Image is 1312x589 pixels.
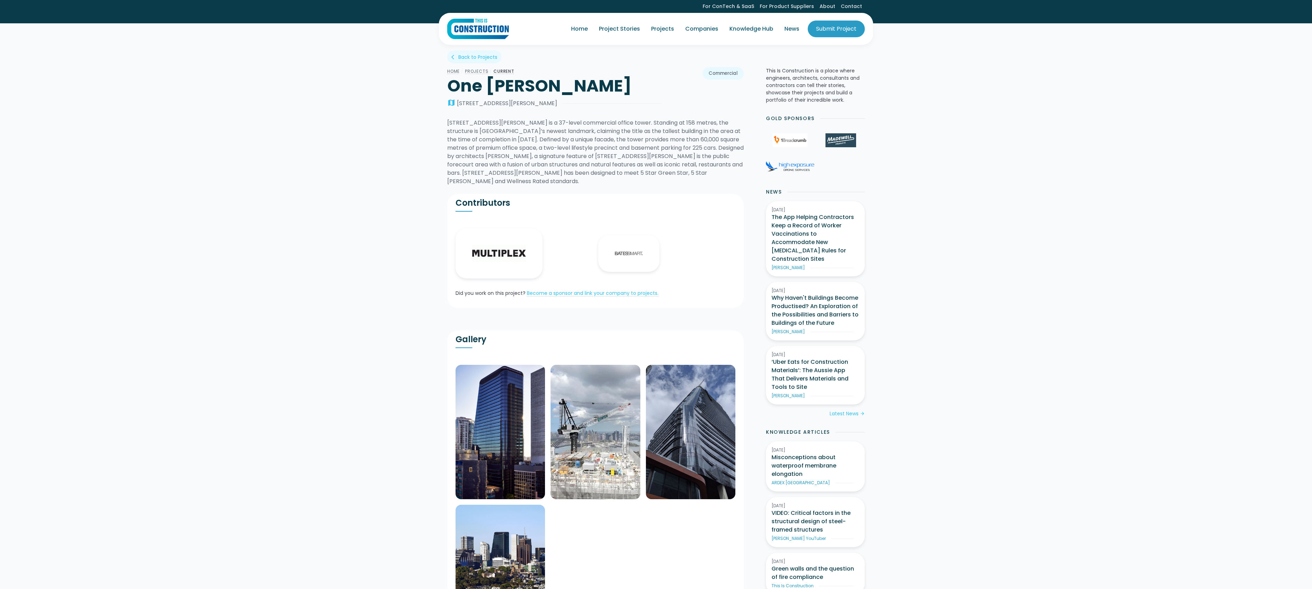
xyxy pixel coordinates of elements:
[766,188,782,196] h2: News
[772,265,805,271] div: [PERSON_NAME]
[457,99,557,108] div: [STREET_ADDRESS][PERSON_NAME]
[447,99,456,108] div: map
[593,19,646,39] a: Project Stories
[680,19,724,39] a: Companies
[766,441,865,492] a: [DATE]Misconceptions about waterproof membrane elongationARDEX [GEOGRAPHIC_DATA]
[772,213,859,263] h3: The App Helping Contractors Keep a Record of Worker Vaccinations to Accommodate New [MEDICAL_DATA...
[772,294,859,327] h3: Why Haven't Buildings Become Productised? An Exploration of the Possibilities and Barriers to Bui...
[772,358,859,391] h3: ‘Uber Eats for Construction Materials’: The Aussie App That Delivers Materials and Tools to Site
[772,480,830,486] div: ARDEX [GEOGRAPHIC_DATA]
[447,50,501,63] a: arrow_back_iosBack to Projects
[766,115,815,122] h2: Gold Sponsors
[772,565,859,581] h3: Green walls and the question of fire compliance
[766,497,865,547] a: [DATE]VIDEO: Critical factors in the structural design of steel-framed structures[PERSON_NAME] Yo...
[766,201,865,276] a: [DATE]The App Helping Contractors Keep a Record of Worker Vaccinations to Accommodate New [MEDICA...
[447,68,460,74] a: Home
[772,453,859,478] h3: Misconceptions about waterproof membrane elongation
[825,133,856,147] img: Madewell Products
[772,329,805,335] div: [PERSON_NAME]
[566,19,593,39] a: Home
[772,509,859,534] h3: VIDEO: Critical factors in the structural design of steel-framed structures
[772,352,859,358] div: [DATE]
[615,252,643,256] img: Bates Smart
[456,290,525,297] div: Did you work on this project?
[772,393,805,399] div: [PERSON_NAME]
[772,288,859,294] div: [DATE]
[703,67,744,80] a: Commercial
[830,410,859,417] div: Latest News
[766,161,814,172] img: High Exposure
[772,207,859,213] div: [DATE]
[766,429,830,436] h2: Knowledge Articles
[465,68,488,74] a: Projects
[447,76,661,96] h1: One [PERSON_NAME]
[772,583,814,589] div: This Is Construction
[447,18,509,39] img: This Is Construction Logo
[460,67,465,76] div: /
[451,54,457,61] div: arrow_back_ios
[527,290,658,297] a: Become a sponsor and link your company to projects.
[458,54,497,61] div: Back to Projects
[724,19,779,39] a: Knowledge Hub
[816,25,856,33] div: Submit Project
[772,558,859,565] div: [DATE]
[456,198,595,208] h2: Contributors
[779,19,805,39] a: News
[766,282,865,340] a: [DATE]Why Haven't Buildings Become Productised? An Exploration of the Possibilities and Barriers ...
[456,334,595,345] h2: Gallery
[772,447,859,453] div: [DATE]
[766,67,865,104] p: This Is Construction is a place where engineers, architects, consultants and contractors can tell...
[808,21,865,37] a: Submit Project
[772,503,859,509] div: [DATE]
[830,410,865,417] a: Latest Newsarrow_forward
[447,119,744,186] div: [STREET_ADDRESS][PERSON_NAME] is a 37-level commercial office tower. Standing at 158 metres, the ...
[860,410,865,417] div: arrow_forward
[447,18,509,39] a: home
[773,133,807,147] img: 1Breadcrumb
[488,67,493,76] div: /
[772,535,826,542] div: [PERSON_NAME] YouTuber
[472,245,526,262] img: Multiplex
[493,68,514,74] a: CURRENT
[646,19,680,39] a: Projects
[766,346,865,405] a: [DATE]‘Uber Eats for Construction Materials’: The Aussie App That Delivers Materials and Tools to...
